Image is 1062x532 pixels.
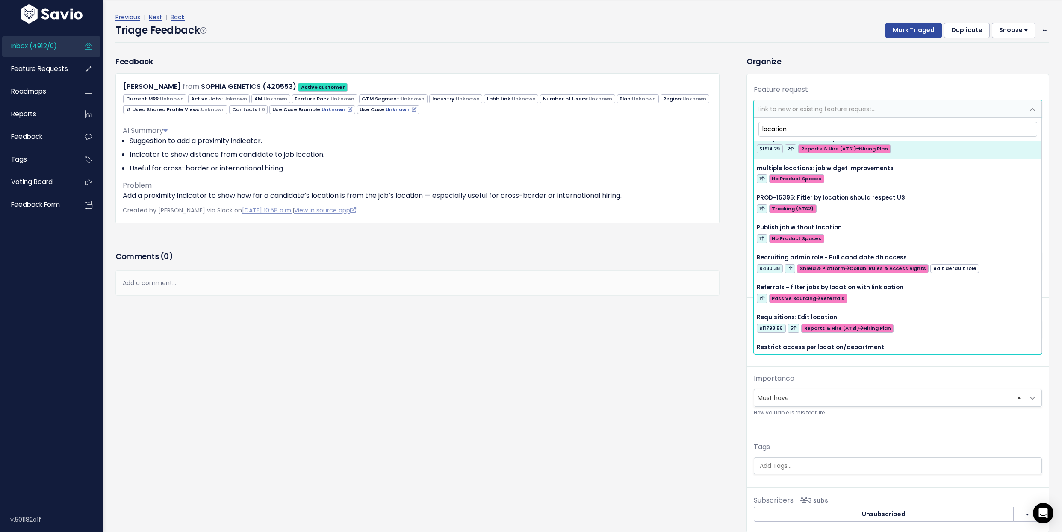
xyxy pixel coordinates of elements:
span: | [142,13,147,21]
span: Unknown [223,95,247,102]
button: Mark Triaged [885,23,942,38]
span: 5 [788,324,799,333]
span: Unknown [401,95,425,102]
a: [DATE] 10:58 a.m. [242,206,292,215]
span: $11798.56 [757,324,786,333]
span: Subscribers [754,495,794,505]
span: Plan: [617,94,659,103]
span: Unknown [263,95,287,102]
span: Problem [123,180,152,190]
span: Use Case: [357,105,419,114]
span: AM: [251,94,290,103]
span: 1 [757,234,767,243]
span: Feature Pack: [292,94,357,103]
span: Reports & Hire (ATS1) Hiring Plan [798,144,891,153]
span: Link to new or existing feature request... [758,105,876,113]
span: Feature Requests [11,64,68,73]
p: Add a proximity indicator to show how far a candidate’s location is from the job’s location — esp... [123,191,712,201]
label: Feature request [754,85,808,95]
a: Inbox (4912/0) [2,36,71,56]
span: Active Jobs: [188,94,250,103]
span: Inbox (4912/0) [11,41,57,50]
small: How valuable is this feature [754,409,1042,417]
span: Number of Users: [540,94,615,103]
span: No Product Spaces [769,234,824,243]
button: Duplicate [944,23,990,38]
span: 0 [164,251,169,262]
span: Unknown [160,95,184,102]
span: Region: [661,94,709,103]
a: [PERSON_NAME] [123,82,181,91]
span: Passive Sourcing Referrals [769,294,847,303]
span: PROD-15395: Fitler by location should respect US [757,194,905,202]
h3: Feedback [115,56,153,67]
span: multiple locations: job widget improvements [757,164,894,172]
span: Must have [754,389,1024,406]
span: Contacts: [229,105,268,114]
span: Unknown [588,95,612,102]
span: Tracking (ATS2) [769,204,817,213]
a: Unknown [322,106,352,113]
span: 1 [785,264,795,273]
img: logo-white.9d6f32f41409.svg [18,4,85,24]
span: Current MRR: [123,94,186,103]
span: Use Case Example: [269,105,355,114]
span: Shield & Platform Collab. Rules & Access Rights [797,264,929,273]
span: GTM Segment: [359,94,428,103]
span: $1914.29 [757,144,783,153]
a: View in source app [294,206,356,215]
h4: Triage Feedback [115,23,206,38]
span: No Product Spaces [769,354,824,363]
span: multiple locations for requisition [757,134,858,142]
button: Unsubscribed [754,507,1014,522]
span: 1.0 [259,106,265,113]
li: Indicator to show distance from candidate to job location. [130,150,712,160]
a: Unknown [386,106,416,113]
span: Restrict access per location/department [757,343,884,351]
span: Unknown [632,95,656,102]
span: Reports [11,109,36,118]
span: Unknown [682,95,706,102]
strong: Active customer [301,84,345,91]
span: | [164,13,169,21]
span: AI Summary [123,126,168,135]
span: Referrals - filter jobs by location with link option [757,283,903,291]
div: Open Intercom Messenger [1033,503,1053,523]
input: Add Tags... [756,461,1044,470]
span: Unknown [456,95,480,102]
span: Requisitions: Edit location [757,313,837,321]
span: Feedback form [11,200,60,209]
li: Suggestion to add a proximity indicator. [130,136,712,146]
span: # Used Shared Profile Views: [123,105,227,114]
span: from [183,82,199,91]
span: Roadmaps [11,87,46,96]
span: Unknown [201,106,225,113]
h3: Organize [746,56,1049,67]
span: × [1017,389,1021,406]
span: 1 [757,294,767,303]
a: Feature Requests [2,59,71,79]
span: 1 [757,204,767,213]
a: Feedback form [2,195,71,215]
span: 1 [757,354,767,363]
span: 2 [785,144,796,153]
div: v.501182c1f [10,508,103,531]
span: Feedback [11,132,42,141]
a: Tags [2,150,71,169]
label: Tags [754,442,770,452]
span: 1 [757,174,767,183]
span: Publish job without location [757,223,842,232]
a: Next [149,13,162,21]
span: edit default role [930,264,979,273]
button: Snooze [992,23,1035,38]
span: Industry: [429,94,482,103]
span: <p><strong>Subscribers</strong><br><br> - Darragh O'Sullivan<br> - Annie Prevezanou<br> - Mariann... [797,496,828,505]
div: Add a comment... [115,270,720,296]
a: Voting Board [2,172,71,192]
span: Reports & Hire (ATS1) Hiring Plan [801,324,894,333]
span: Labb Link: [484,94,538,103]
span: Created by [PERSON_NAME] via Slack on | [123,206,356,215]
a: Roadmaps [2,82,71,101]
span: Unknown [512,95,536,102]
span: Voting Board [11,177,53,186]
